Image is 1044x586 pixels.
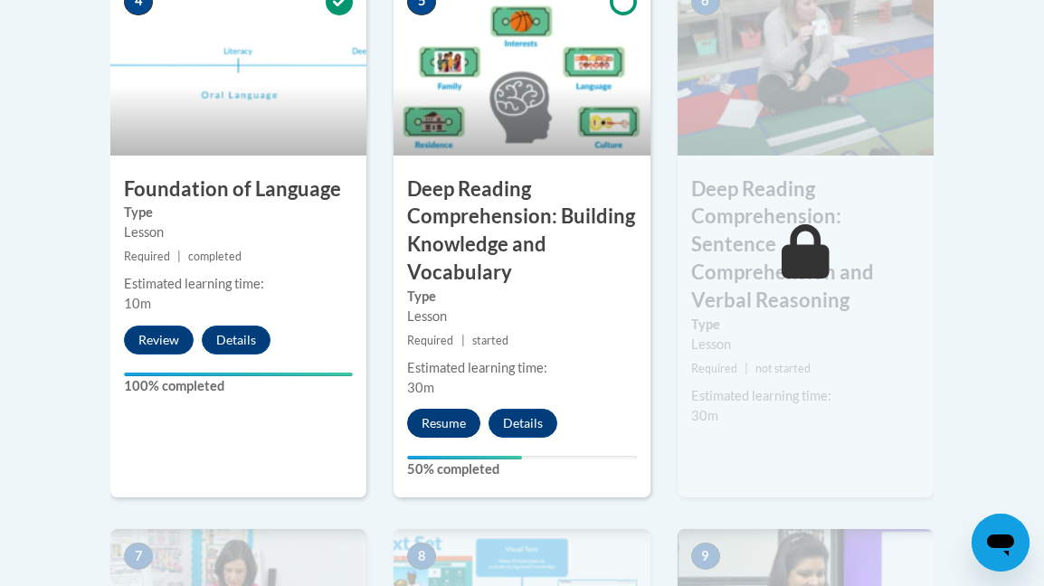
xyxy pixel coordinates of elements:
h3: Deep Reading Comprehension: Sentence Comprehension and Verbal Reasoning [678,175,934,315]
div: Lesson [407,307,636,326]
div: Lesson [124,222,353,242]
label: Type [124,203,353,222]
label: 50% completed [407,459,636,479]
div: Estimated learning time: [124,274,353,294]
span: 30m [691,408,718,423]
div: Your progress [124,373,353,376]
h3: Deep Reading Comprehension: Building Knowledge and Vocabulary [394,175,650,287]
span: Required [691,362,737,375]
span: completed [188,250,242,263]
span: 30m [407,380,434,395]
h3: Foundation of Language [110,175,366,203]
span: | [461,334,465,347]
div: Estimated learning time: [407,358,636,378]
div: Estimated learning time: [691,386,920,406]
button: Details [489,409,557,438]
button: Details [202,326,270,354]
label: Type [407,287,636,307]
span: started [472,334,508,347]
label: Type [691,315,920,335]
span: Required [124,250,170,263]
span: | [177,250,181,263]
button: Review [124,326,194,354]
label: 100% completed [124,376,353,396]
span: 8 [407,543,436,570]
button: Resume [407,409,480,438]
div: Lesson [691,335,920,354]
span: | [745,362,748,375]
div: Your progress [407,456,522,459]
span: Required [407,334,453,347]
span: 9 [691,543,720,570]
span: 7 [124,543,153,570]
span: 10m [124,296,151,311]
span: not started [755,362,811,375]
iframe: Button to launch messaging window [972,514,1030,572]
